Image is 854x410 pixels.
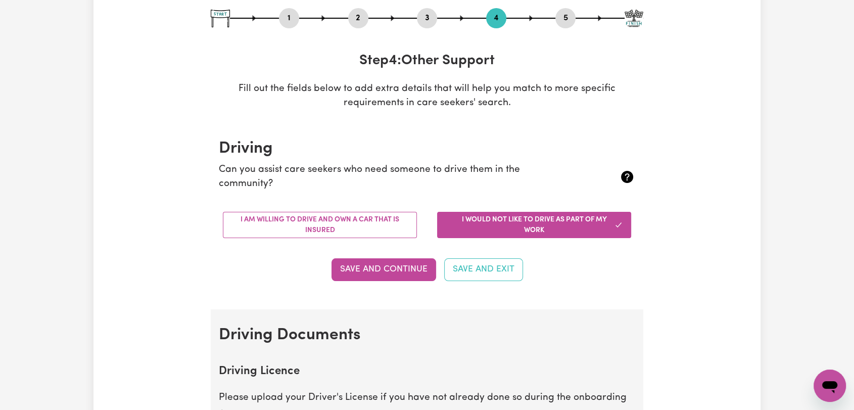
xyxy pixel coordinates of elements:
button: Go to step 1 [279,12,299,25]
h2: Driving Licence [219,365,635,379]
h2: Driving Documents [219,326,635,345]
p: Can you assist care seekers who need someone to drive them in the community? [219,163,566,192]
button: Save and Continue [331,258,436,281]
button: Go to step 3 [417,12,437,25]
h3: Step 4 : Other Support [211,53,643,70]
button: Go to step 4 [486,12,506,25]
button: I would not like to drive as part of my work [437,212,631,238]
button: I am willing to drive and own a car that is insured [223,212,417,238]
p: Fill out the fields below to add extra details that will help you match to more specific requirem... [211,82,643,111]
iframe: Button to launch messaging window [814,370,846,402]
button: Go to step 5 [555,12,576,25]
button: Go to step 2 [348,12,368,25]
button: Save and Exit [444,258,523,281]
h2: Driving [219,139,635,158]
